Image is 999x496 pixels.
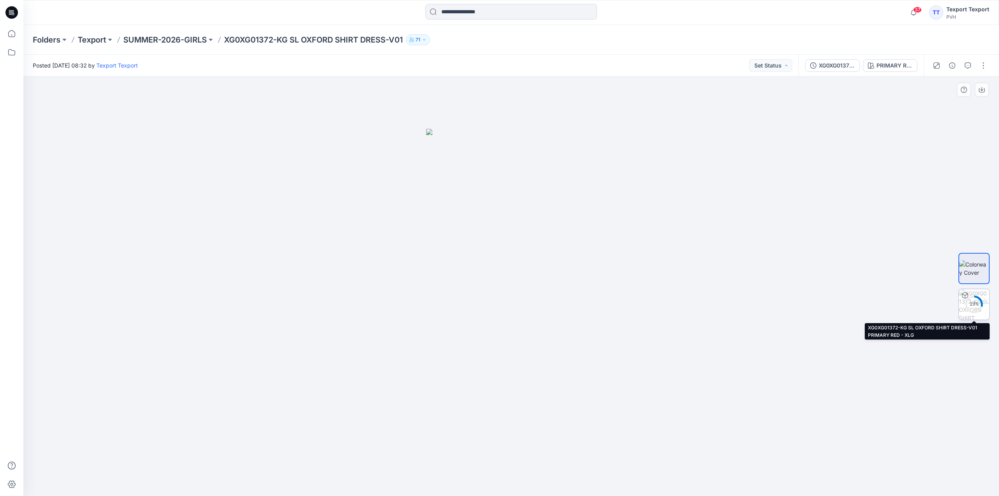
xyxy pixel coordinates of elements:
button: PRIMARY RED - XLG [863,59,917,72]
p: 71 [416,36,420,44]
img: XG0XG01372-KG SL OXFORD SHIRT DRESS-V01 PRIMARY RED - XLG [959,289,989,320]
a: Texport Texport [96,62,138,69]
div: 29 % [965,301,983,308]
a: SUMMER-2026-GIRLS [123,34,207,45]
a: Folders [33,34,60,45]
div: Texport Texport [946,5,989,14]
p: XG0XG01372-KG SL OXFORD SHIRT DRESS-V01 [224,34,403,45]
div: PRIMARY RED - XLG [876,61,912,70]
div: XG0XG01372-KG SL OXFORD SHIRT DRESS-V01 [819,61,855,70]
img: eyJhbGciOiJIUzI1NiIsImtpZCI6IjAiLCJzbHQiOiJzZXMiLCJ0eXAiOiJKV1QifQ.eyJkYXRhIjp7InR5cGUiOiJzdG9yYW... [426,129,596,496]
button: Details [946,59,958,72]
span: Posted [DATE] 08:32 by [33,61,138,69]
button: 71 [406,34,430,45]
img: Colorway Cover [959,260,989,277]
button: XG0XG01372-KG SL OXFORD SHIRT DRESS-V01 [805,59,860,72]
a: Texport [78,34,106,45]
span: 37 [913,7,922,13]
div: PVH [946,14,989,20]
div: TT [929,5,943,20]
